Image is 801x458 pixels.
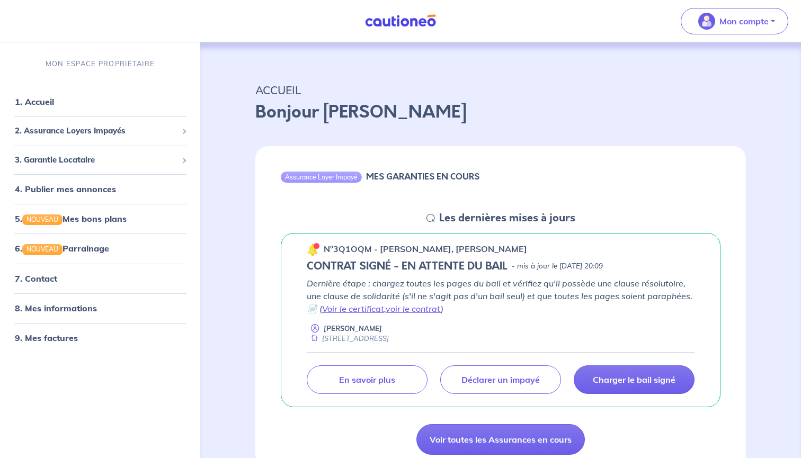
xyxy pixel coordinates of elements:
p: [PERSON_NAME] [324,324,382,334]
a: 9. Mes factures [15,332,78,343]
span: 3. Garantie Locataire [15,154,177,166]
a: 8. Mes informations [15,302,97,313]
a: 4. Publier mes annonces [15,184,116,194]
div: 2. Assurance Loyers Impayés [4,121,196,141]
a: 1. Accueil [15,96,54,107]
div: 3. Garantie Locataire [4,149,196,170]
p: Dernière étape : chargez toutes les pages du bail et vérifiez qu'il possède une clause résolutoir... [307,277,695,315]
div: 8. Mes informations [4,297,196,318]
div: 1. Accueil [4,91,196,112]
p: Déclarer un impayé [461,374,540,385]
h5: CONTRAT SIGNÉ - EN ATTENTE DU BAIL [307,260,508,273]
h6: MES GARANTIES EN COURS [366,172,479,182]
div: 6.NOUVEAUParrainage [4,238,196,259]
div: 5.NOUVEAUMes bons plans [4,208,196,229]
p: Charger le bail signé [593,374,675,385]
img: illu_account_valid_menu.svg [698,13,715,30]
a: Déclarer un impayé [440,365,561,394]
a: 6.NOUVEAUParrainage [15,243,109,254]
p: Mon compte [719,15,769,28]
a: En savoir plus [307,365,428,394]
div: [STREET_ADDRESS] [307,334,389,344]
a: Voir toutes les Assurances en cours [416,424,585,455]
p: - mis à jour le [DATE] 20:09 [512,261,603,272]
p: En savoir plus [339,374,395,385]
img: 🔔 [307,243,319,256]
img: Cautioneo [361,14,440,28]
div: 9. Mes factures [4,327,196,348]
p: ACCUEIL [255,80,746,100]
a: 7. Contact [15,273,57,283]
a: 5.NOUVEAUMes bons plans [15,213,127,224]
p: n°3Q1OQM - [PERSON_NAME], [PERSON_NAME] [324,243,527,255]
h5: Les dernières mises à jours [439,212,575,224]
div: state: CONTRACT-SIGNED, Context: NEW,CHOOSE-CERTIFICATE,RELATIONSHIP,LESSOR-DOCUMENTS [307,260,695,273]
a: Charger le bail signé [574,365,695,394]
span: 2. Assurance Loyers Impayés [15,125,177,137]
div: Assurance Loyer Impayé [281,172,362,182]
button: illu_account_valid_menu.svgMon compte [681,8,788,34]
a: voir le contrat [386,303,441,314]
div: 4. Publier mes annonces [4,178,196,200]
p: MON ESPACE PROPRIÉTAIRE [46,59,155,69]
a: Voir le certificat [322,303,384,314]
div: 7. Contact [4,267,196,289]
p: Bonjour [PERSON_NAME] [255,100,746,125]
